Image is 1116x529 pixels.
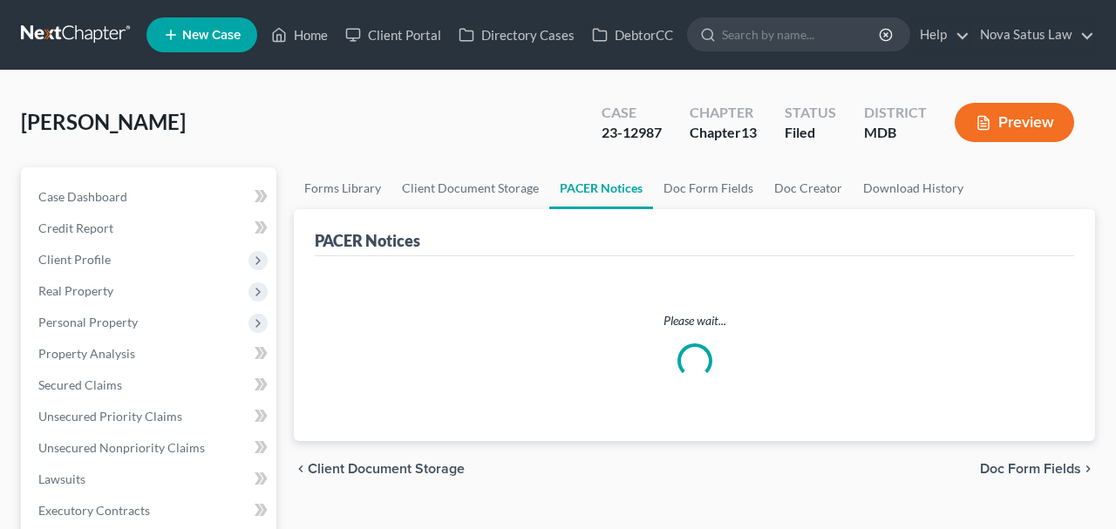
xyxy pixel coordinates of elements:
a: Forms Library [294,167,391,209]
a: Client Document Storage [391,167,549,209]
span: Credit Report [38,220,113,235]
a: Executory Contracts [24,495,276,526]
div: Case [602,103,662,123]
a: Property Analysis [24,338,276,370]
span: Unsecured Priority Claims [38,409,182,424]
div: 23-12987 [602,123,662,143]
a: Download History [853,167,974,209]
div: Chapter [690,103,757,123]
span: Client Document Storage [308,462,465,476]
a: Credit Report [24,213,276,244]
div: Chapter [690,123,757,143]
span: Property Analysis [38,346,135,361]
a: Directory Cases [450,19,583,51]
a: PACER Notices [549,167,653,209]
div: Filed [785,123,836,143]
a: Case Dashboard [24,181,276,213]
a: Doc Form Fields [653,167,764,209]
a: Nova Satus Law [971,19,1094,51]
span: [PERSON_NAME] [21,109,186,134]
div: PACER Notices [315,230,420,251]
input: Search by name... [722,18,881,51]
span: Real Property [38,283,113,298]
span: Secured Claims [38,377,122,392]
span: Lawsuits [38,471,85,486]
a: DebtorCC [583,19,682,51]
p: Please wait... [318,312,1071,329]
a: Client Portal [337,19,450,51]
span: Client Profile [38,252,111,267]
a: Doc Creator [764,167,853,209]
a: Unsecured Priority Claims [24,401,276,432]
div: District [864,103,927,123]
button: Doc Form Fields chevron_right [980,462,1095,476]
button: Preview [955,103,1074,142]
a: Secured Claims [24,370,276,401]
div: MDB [864,123,927,143]
span: 13 [741,124,757,140]
div: Status [785,103,836,123]
span: Personal Property [38,315,138,329]
span: Executory Contracts [38,503,150,518]
button: chevron_left Client Document Storage [294,462,465,476]
i: chevron_left [294,462,308,476]
i: chevron_right [1081,462,1095,476]
a: Home [262,19,337,51]
span: Case Dashboard [38,189,127,204]
span: Unsecured Nonpriority Claims [38,440,205,455]
a: Lawsuits [24,464,276,495]
span: New Case [182,29,241,42]
span: Doc Form Fields [980,462,1081,476]
a: Unsecured Nonpriority Claims [24,432,276,464]
a: Help [911,19,970,51]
